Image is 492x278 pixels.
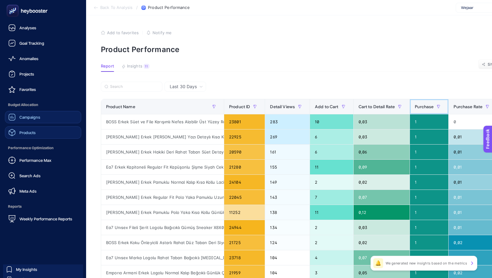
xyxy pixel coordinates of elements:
div: Ea7 Unısex Marka Logolu Rahat Taban Bağıcıklı [MEDICAL_DATA]-Siyah Sneaker X8X101 XK257-U426 [101,250,224,265]
div: [PERSON_NAME] Erkek Pamuklu Polo Yaka Kısa Kollu Günlük Kullanım Sarı Polo Yaka T-Shirt C0P1013-458 [101,205,224,220]
button: Notify me [146,30,172,35]
span: Add to Cart [315,104,339,109]
div: 🔔 [373,258,383,268]
p: We generated new insights based on the metrics [386,261,467,266]
a: My Insights [3,264,83,274]
div: 1 [410,250,448,265]
a: Anomalies [5,52,81,65]
div: 2 [310,175,353,190]
div: 283 [265,114,310,129]
span: Product ID [229,104,250,109]
div: 0,07 [354,190,410,205]
div: BOSS Erkek Süet ve File Karışımlı Nefes Alabilir Üst Yüzey Rahat Taban Siyah Ayakkabı 50541882-005 [101,114,224,129]
a: Projects [5,68,81,80]
span: Projects [19,72,34,76]
a: Goal Tracking [5,37,81,49]
div: 20590 [224,145,265,159]
div: 269 [265,129,310,144]
div: 6 [310,145,353,159]
span: / [136,5,138,10]
div: 24104 [224,175,265,190]
div: 22925 [224,129,265,144]
div: 11 [310,160,353,174]
div: Ea7 Unısex Fileli Şerit Logolu Bağıcıklı Gümüş Sneaker X8X027 XK050-U453 [101,220,224,235]
span: Notify me [153,30,172,35]
span: Cart to Detail Rate [359,104,395,109]
div: 124 [265,235,310,250]
div: 0,09 [354,160,410,174]
span: Reports [5,200,81,213]
div: 11 [144,64,149,69]
div: Ea7 Erkek Kapitoneli Regular Fit Kapüşonlu Şişme Siyah Ceket 6DPB47 PNHTZ-1200 [101,160,224,174]
span: Goal Tracking [19,41,44,46]
span: My Insights [16,267,37,272]
span: Last 30 Days [170,84,197,90]
span: Purchase Rate [454,104,482,109]
div: 0,03 [354,220,410,235]
div: 138 [265,205,310,220]
div: 149 [265,175,310,190]
span: Product Name [106,104,135,109]
div: 1 [410,190,448,205]
div: [PERSON_NAME] Erkek Hakiki Deri Rahat Taban Süet Detaylı Mavi Sneaker 14318003-050 [101,145,224,159]
div: 134 [265,220,310,235]
input: Search [110,84,159,89]
div: [PERSON_NAME] Erkek [PERSON_NAME] Yazı Detaylı Kısa Kollu Bisiklet Yaka Lacivert T-Shirt 25411046... [101,129,224,144]
div: 0,07 [354,250,410,265]
div: 1 [410,205,448,220]
a: Search Ads [5,170,81,182]
span: Campaigns [19,115,40,120]
div: 22045 [224,190,265,205]
span: Performance Optimization [5,142,81,154]
span: Insights [127,64,142,69]
div: 0,03 [354,114,410,129]
div: 161 [265,145,310,159]
span: Detail Views [270,104,295,109]
div: 11 [310,205,353,220]
div: 0,02 [354,175,410,190]
span: Budget Allocation [5,99,81,111]
div: [PERSON_NAME] Erkek Pamuklu Normal Kalıp Kısa Kollu Lacivert Polo Yaka T-Shirt 25411323-013 [101,175,224,190]
span: Report [101,64,114,69]
div: 0,03 [354,129,410,144]
span: Feedback [4,2,23,7]
div: 1 [410,235,448,250]
span: Search Ads [19,173,41,178]
div: 2 [310,220,353,235]
div: 1 [410,129,448,144]
span: Performance Max [19,158,51,163]
span: Products [19,130,36,135]
div: 6 [310,129,353,144]
div: 24944 [224,220,265,235]
span: Favorites [19,87,36,92]
span: Add to favorites [107,30,139,35]
a: Weekly Performance Reports [5,213,81,225]
div: 0,02 [354,235,410,250]
a: Analyses [5,22,81,34]
div: 1 [410,220,448,235]
span: Analyses [19,25,36,30]
a: Campaigns [5,111,81,123]
div: 23718 [224,250,265,265]
div: 1 [410,160,448,174]
span: Purchase [415,104,434,109]
a: Favorites [5,83,81,96]
span: Product Performance [148,5,189,10]
span: Meta Ads [19,189,37,194]
div: 23801 [224,114,265,129]
div: BOSS Erkek Koku Önleyicili Astarlı Rahat Düz Taban Deri Siyah Sneaker 50498282-001 [101,235,224,250]
div: 11252 [224,205,265,220]
div: 7 [310,190,353,205]
div: [PERSON_NAME] Erkek Regular Fit Polo Yaka Pamuklu Uzun Kollu Lacivert Polo Yaka T-Shirt C0P1229-013 [101,190,224,205]
div: 1 [410,114,448,129]
span: Anomalies [19,56,38,61]
span: Weekly Performance Reports [19,216,72,221]
div: 143 [265,190,310,205]
div: 1 [410,175,448,190]
div: 21725 [224,235,265,250]
div: 0,06 [354,145,410,159]
div: 1 [410,145,448,159]
div: 2 [310,235,353,250]
span: Back To Analysis [100,5,133,10]
div: 10 [310,114,353,129]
